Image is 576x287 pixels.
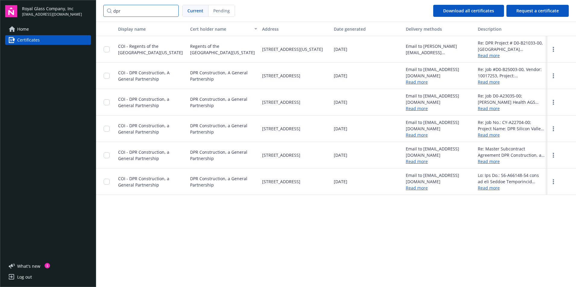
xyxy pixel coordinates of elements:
button: Delivery methods [403,22,475,36]
button: Request a certificate [506,5,569,17]
span: Regents of the [GEOGRAPHIC_DATA][US_STATE] [190,43,257,56]
span: Home [17,24,29,34]
a: more [550,125,557,132]
div: Delivery methods [406,26,473,32]
span: COI - DPR Construction, a General Partnership [118,176,169,188]
div: Re: Job No.: CY-A22704-00; Project Name: DPR Silicon Valley Office; [STREET_ADDRESS][PERSON_NAME]... [478,119,545,132]
div: Description [478,26,545,32]
a: Read more [406,159,428,164]
div: Re: DPR Project # D0-B21033-00, [GEOGRAPHIC_DATA][PERSON_NAME], [STREET_ADDRESS] - Job #230030 **... [478,40,545,52]
span: DPR Construction, a General Partnership [190,149,257,162]
span: [DATE] [334,152,347,158]
button: Display name [116,22,188,36]
input: Toggle Row Selected [104,73,110,79]
span: [STREET_ADDRESS] [262,125,300,132]
input: Toggle Row Selected [104,179,110,185]
a: more [550,152,557,159]
a: more [550,99,557,106]
button: Download all certificates [433,5,504,17]
span: DPR Construction, a General Partnership [190,175,257,188]
input: Toggle Row Selected [104,99,110,105]
button: Cert holder name [188,22,260,36]
span: [DATE] [334,73,347,79]
a: Certificates [5,35,91,45]
span: Royal Glass Company, Inc [22,5,82,12]
span: [STREET_ADDRESS] [262,178,300,185]
span: COI - DPR Construction, a General Partnership [118,123,169,135]
a: Read more [478,52,545,59]
a: Read more [478,185,545,191]
span: Request a certificate [516,8,559,14]
button: Address [260,22,332,36]
div: Date generated [334,26,401,32]
span: [DATE] [334,99,347,105]
span: Pending [213,8,230,14]
div: Cert holder name [190,26,251,32]
div: 1 [45,262,50,268]
span: [STREET_ADDRESS][US_STATE] [262,46,323,52]
span: Pending [208,5,235,17]
span: [STREET_ADDRESS] [262,152,300,158]
a: Home [5,24,91,34]
a: Read more [478,79,545,85]
div: Address [262,26,329,32]
a: Read more [478,105,545,112]
span: [DATE] [334,178,347,185]
span: COI - DPR Construction, a General Partnership [118,96,169,108]
a: Read more [406,185,428,191]
img: navigator-logo.svg [5,5,17,17]
span: [DATE] [334,46,347,52]
a: Read more [406,106,428,111]
div: Email to [EMAIL_ADDRESS][DOMAIN_NAME] [406,66,473,79]
span: COI - Regents of the [GEOGRAPHIC_DATA][US_STATE] [118,43,183,55]
div: Email to [EMAIL_ADDRESS][DOMAIN_NAME] [406,172,473,185]
span: What ' s new [17,263,40,269]
input: Toggle Row Selected [104,126,110,132]
span: DPR Construction, a General Partnership [190,122,257,135]
div: Re: Job D0-A23035-00; [PERSON_NAME] Health AGS Santa [PERSON_NAME] RAC; 2441 & [STREET_ADDRESS]; ... [478,93,545,105]
button: What's new1 [5,263,50,269]
div: Email to [EMAIL_ADDRESS][DOMAIN_NAME] [406,119,473,132]
button: Royal Glass Company, Inc[EMAIL_ADDRESS][DOMAIN_NAME] [22,5,91,17]
span: COI - DPR Construction, A General Partnership [118,70,170,82]
input: Toggle Row Selected [104,46,110,52]
span: Certificates [17,35,40,45]
a: Read more [406,132,428,138]
div: Email to [PERSON_NAME][EMAIL_ADDRESS][PERSON_NAME][DOMAIN_NAME] [406,43,473,56]
span: [STREET_ADDRESS] [262,99,300,105]
div: Email to [EMAIL_ADDRESS][DOMAIN_NAME] [406,146,473,158]
div: Download all certificates [443,5,494,17]
button: Date generated [331,22,403,36]
a: more [550,178,557,185]
a: Read more [478,132,545,138]
span: DPR Construction, a General Partnership [190,96,257,109]
a: Read more [478,158,545,165]
a: Read more [406,79,428,85]
input: Toggle Row Selected [104,152,110,158]
div: Log out [17,272,32,282]
span: [STREET_ADDRESS] [262,73,300,79]
input: Filter certificates... [103,5,179,17]
div: Display name [118,26,185,32]
div: Lo: Ips Do.: S6-A66148-54 cons ad eli Seddoe Temporincid Utlaboree; Dolorem Aliq: Enimad Mini Ven... [478,172,545,185]
span: [DATE] [334,125,347,132]
span: COI - DPR Construction, a General Partnership [118,149,169,161]
button: Description [475,22,547,36]
span: Current [187,8,203,14]
div: Re: Master Subcontract Agreement DPR Construction, a General Partnership, its Joint Venture and J... [478,146,545,158]
a: more [550,46,557,53]
span: DPR Construction, A General Partnership [190,69,257,82]
span: [EMAIL_ADDRESS][DOMAIN_NAME] [22,12,82,17]
a: more [550,72,557,79]
div: Email to [EMAIL_ADDRESS][DOMAIN_NAME] [406,93,473,105]
div: Re: Job #D0-B25003-00, Vendor: 10017253, Project: [PERSON_NAME] Ambulatory Care Hub(MACH), [STREE... [478,66,545,79]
